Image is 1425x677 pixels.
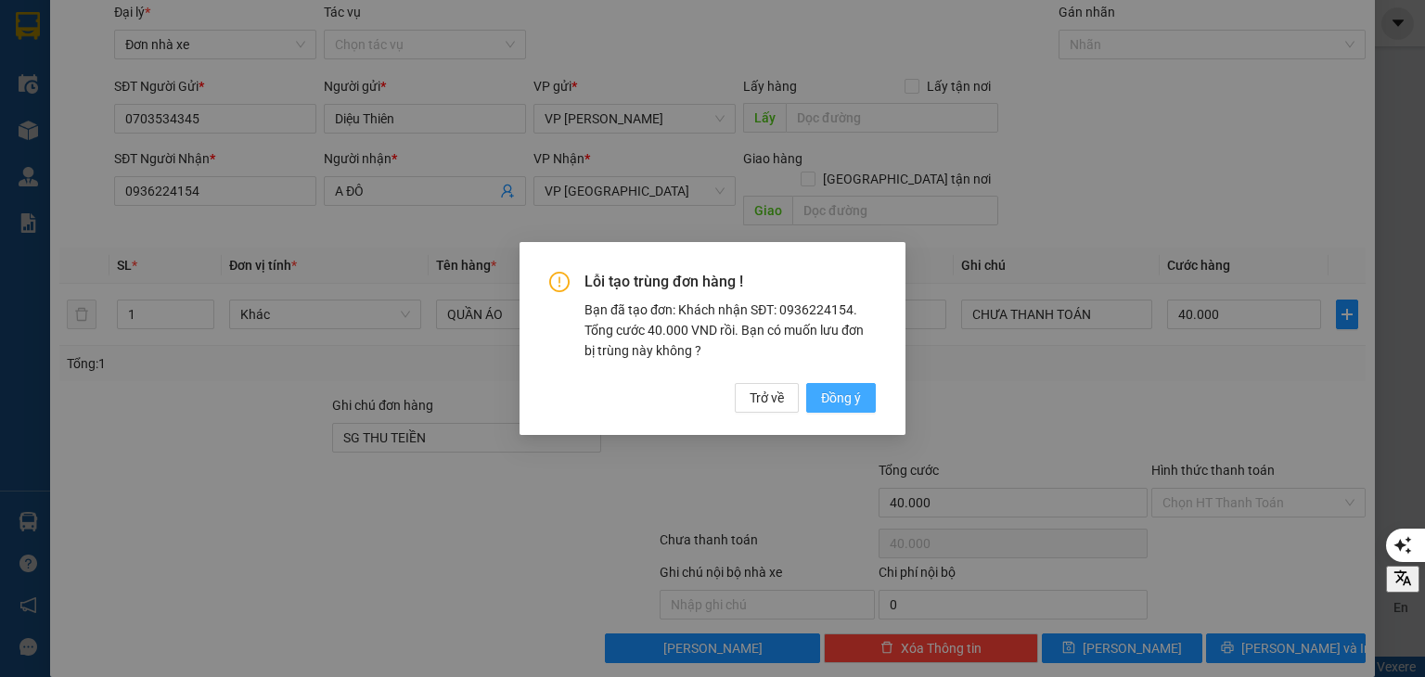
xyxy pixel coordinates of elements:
[806,383,876,413] button: Đồng ý
[584,272,876,292] span: Lỗi tạo trùng đơn hàng !
[750,388,784,408] span: Trở về
[821,388,861,408] span: Đồng ý
[549,272,570,292] span: exclamation-circle
[735,383,799,413] button: Trở về
[584,300,876,361] div: Bạn đã tạo đơn: Khách nhận SĐT: 0936224154. Tổng cước 40.000 VND rồi. Bạn có muốn lưu đơn bị trùn...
